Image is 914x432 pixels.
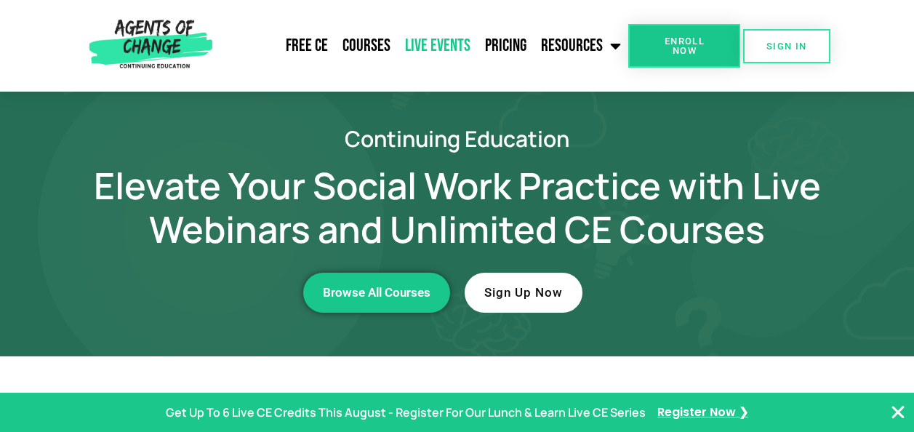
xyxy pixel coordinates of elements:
span: SIGN IN [766,41,807,51]
a: Courses [335,28,398,64]
h2: Continuing Education [43,128,872,149]
a: Pricing [478,28,534,64]
a: SIGN IN [743,29,830,63]
span: Sign Up Now [484,287,563,299]
a: Enroll Now [628,24,740,68]
a: Resources [534,28,628,64]
span: Enroll Now [652,36,717,55]
p: Get Up To 6 Live CE Credits This August - Register For Our Lunch & Learn Live CE Series [166,402,646,423]
h1: Elevate Your Social Work Practice with Live Webinars and Unlimited CE Courses [43,164,872,251]
span: Browse All Courses [323,287,430,299]
nav: Menu [218,28,629,64]
a: Live Events [398,28,478,64]
a: Free CE [278,28,335,64]
a: Browse All Courses [303,273,450,313]
button: Close Banner [889,404,907,421]
a: Sign Up Now [465,273,582,313]
a: Register Now ❯ [657,402,748,423]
